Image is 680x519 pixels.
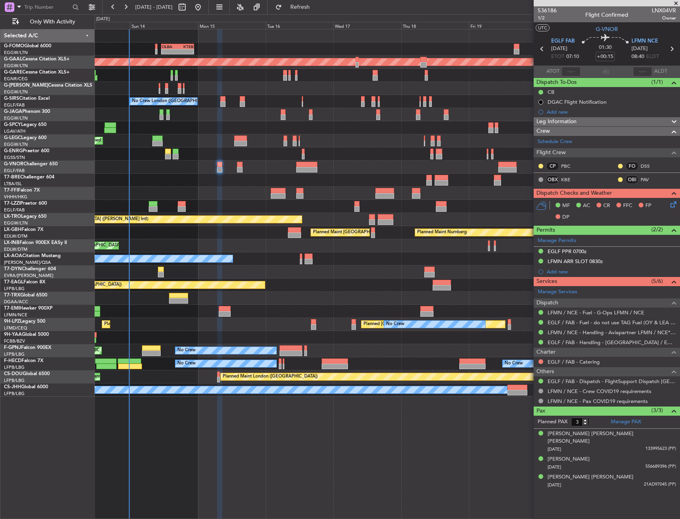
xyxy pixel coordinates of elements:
[538,418,567,426] label: Planned PAX
[536,298,558,308] span: Dispatch
[135,4,173,11] span: [DATE] - [DATE]
[4,338,25,344] a: FCBB/BZV
[401,22,469,29] div: Thu 18
[4,358,43,363] a: F-HECDFalcon 7X
[561,176,579,183] a: KBE
[4,168,25,174] a: EGLF/FAB
[551,45,567,53] span: [DATE]
[4,306,52,311] a: T7-EMIHawker 900XP
[631,37,658,45] span: LFMN NCE
[4,50,28,56] a: EGGW/LTN
[4,351,25,357] a: LFPB/LBG
[4,306,19,311] span: T7-EMI
[4,312,27,318] a: LFMN/NCE
[644,481,676,488] span: 21AD97045 (PP)
[4,280,23,285] span: T7-EAGL
[4,332,49,337] a: 9H-YAAGlobal 5000
[536,367,554,376] span: Others
[469,22,536,29] div: Fri 19
[4,76,28,82] a: EGNR/CEG
[631,53,644,61] span: 08:40
[546,162,559,170] div: CP
[4,122,21,127] span: G-SPCY
[24,1,70,13] input: Trip Number
[4,201,20,206] span: T7-LZZI
[363,318,476,330] div: Planned [GEOGRAPHIC_DATA] ([GEOGRAPHIC_DATA])
[4,214,21,219] span: LX-TRO
[4,293,20,298] span: T7-TRX
[4,83,92,88] a: G-[PERSON_NAME]Cessna Citation XLS
[333,22,401,29] div: Wed 17
[4,319,20,324] span: 9H-LPZ
[4,293,47,298] a: T7-TRXGlobal 6500
[548,99,606,105] div: DGAC Flight Notification
[4,57,22,62] span: G-GAAL
[505,358,523,370] div: No Crew
[4,96,19,101] span: G-SIRS
[4,254,61,258] a: LX-AOACitation Mustang
[162,49,178,54] div: -
[223,371,318,383] div: Planned Maint London ([GEOGRAPHIC_DATA])
[4,372,50,376] a: CS-DOUGlobal 6500
[4,89,28,95] a: EGGW/LTN
[4,149,23,153] span: G-ENRG
[162,44,178,49] div: OLBA
[4,254,22,258] span: LX-AOA
[548,378,676,385] a: EGLF / FAB - Dispatch - FlightSupport Dispatch [GEOGRAPHIC_DATA]
[645,445,676,452] span: 133995623 (PP)
[4,332,22,337] span: 9H-YAA
[646,53,659,61] span: ELDT
[4,149,49,153] a: G-ENRGPraetor 600
[562,202,570,210] span: MF
[4,181,22,187] a: LTBA/ISL
[538,237,576,245] a: Manage Permits
[651,225,663,234] span: (2/2)
[96,16,110,23] div: [DATE]
[45,240,170,252] div: Planned Maint [GEOGRAPHIC_DATA] ([GEOGRAPHIC_DATA])
[546,68,560,76] span: ATOT
[551,53,564,61] span: ETOT
[585,11,628,19] div: Flight Confirmed
[536,277,557,286] span: Services
[546,175,559,184] div: OBX
[417,227,467,238] div: Planned Maint Nurnberg
[561,67,581,76] input: --:--
[4,141,28,147] a: EGGW/LTN
[566,53,579,61] span: 07:10
[4,109,22,114] span: G-JAGA
[641,176,659,183] a: PAV
[599,44,612,52] span: 01:30
[4,345,21,350] span: F-GPNJ
[536,78,577,87] span: Dispatch To-Dos
[548,482,561,488] span: [DATE]
[651,277,663,285] span: (5/6)
[536,117,577,126] span: Leg Information
[284,4,317,10] span: Refresh
[4,227,43,232] a: LX-GBHFalcon 7X
[611,418,641,426] a: Manage PAX
[548,398,648,405] a: LFMN / NCE - Pax COVID19 requirements
[4,175,54,180] a: T7-BREChallenger 604
[652,6,676,15] span: LNX04VR
[4,194,27,200] a: VHHH/HKG
[548,430,676,445] div: [PERSON_NAME] [PERSON_NAME] [PERSON_NAME]
[651,406,663,414] span: (3/3)
[4,162,23,167] span: G-VNOR
[4,345,51,350] a: F-GPNJFalcon 900EX
[548,309,644,316] a: LFMN / NCE - Fuel - G-Ops LFMN / NCE
[4,162,58,167] a: G-VNORChallenger 650
[645,202,651,210] span: FP
[4,115,28,121] a: EGGW/LTN
[4,70,22,75] span: G-GARE
[4,220,28,226] a: EGGW/LTN
[4,259,51,265] a: [PERSON_NAME]/QSA
[177,345,196,356] div: No Crew
[641,163,659,170] a: DSS
[603,202,610,210] span: CR
[104,318,229,330] div: Planned Maint [GEOGRAPHIC_DATA] ([GEOGRAPHIC_DATA])
[4,83,48,88] span: G-[PERSON_NAME]
[21,19,84,25] span: Only With Activity
[4,325,27,331] a: LFMD/CEQ
[536,24,550,31] button: UTC
[62,22,130,29] div: Sat 13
